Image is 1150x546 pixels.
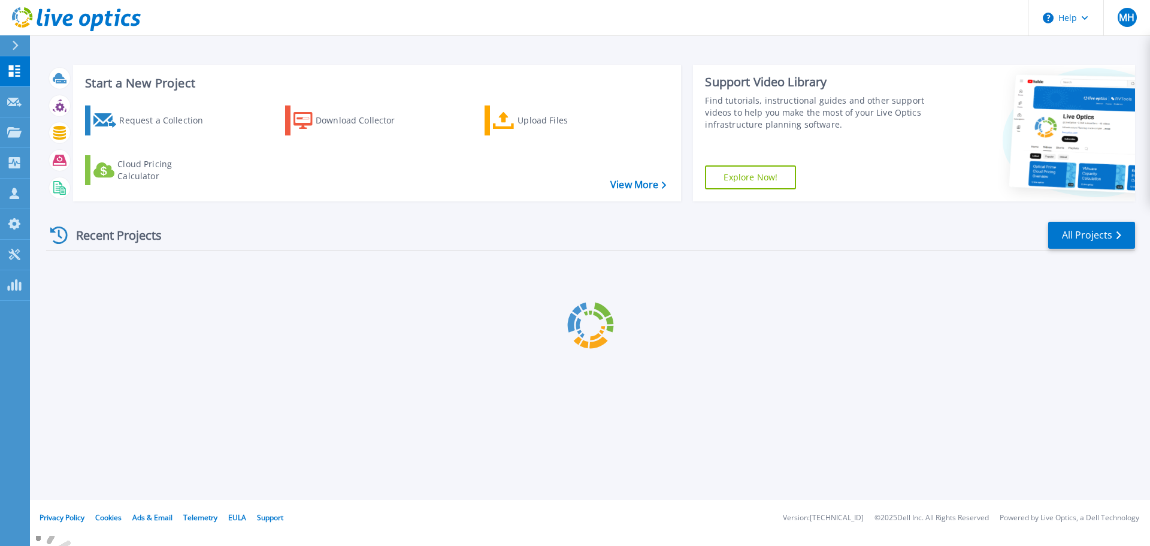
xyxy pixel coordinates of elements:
li: © 2025 Dell Inc. All Rights Reserved [874,514,989,522]
div: Upload Files [517,108,613,132]
a: EULA [228,512,246,523]
li: Version: [TECHNICAL_ID] [783,514,864,522]
a: Support [257,512,283,523]
a: View More [610,179,666,191]
div: Recent Projects [46,221,178,250]
div: Find tutorials, instructional guides and other support videos to help you make the most of your L... [705,95,930,131]
div: Support Video Library [705,74,930,90]
a: Telemetry [183,512,217,523]
a: Ads & Email [132,512,172,523]
a: Privacy Policy [40,512,84,523]
span: MH [1119,13,1134,22]
h3: Start a New Project [85,77,666,90]
a: Upload Files [485,105,618,135]
a: All Projects [1048,222,1135,249]
a: Request a Collection [85,105,219,135]
a: Cookies [95,512,122,523]
div: Cloud Pricing Calculator [117,158,213,182]
div: Request a Collection [119,108,215,132]
a: Explore Now! [705,165,796,189]
a: Cloud Pricing Calculator [85,155,219,185]
li: Powered by Live Optics, a Dell Technology [1000,514,1139,522]
a: Download Collector [285,105,419,135]
div: Download Collector [316,108,411,132]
